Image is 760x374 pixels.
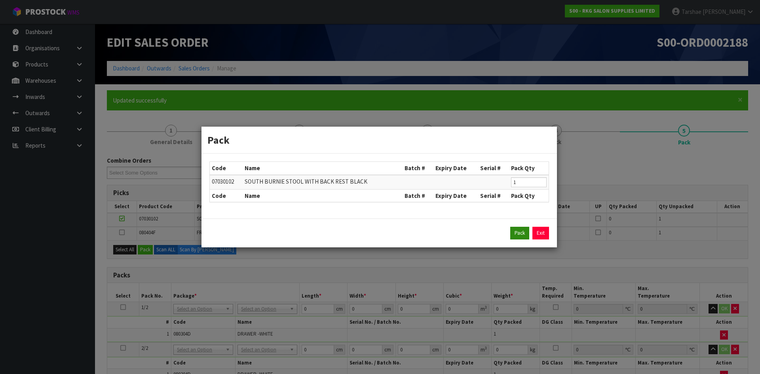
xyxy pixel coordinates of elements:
th: Code [210,189,243,202]
th: Expiry Date [433,189,478,202]
th: Expiry Date [433,162,478,175]
span: SOUTH BURNIE STOOL WITH BACK REST BLACK [245,178,367,185]
th: Name [243,162,403,175]
th: Code [210,162,243,175]
th: Serial # [478,189,509,202]
th: Pack Qty [509,189,549,202]
h3: Pack [207,133,551,147]
button: Pack [510,227,529,239]
th: Pack Qty [509,162,549,175]
th: Batch # [403,162,433,175]
th: Serial # [478,162,509,175]
th: Name [243,189,403,202]
a: Exit [532,227,549,239]
span: 07030102 [212,178,234,185]
th: Batch # [403,189,433,202]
